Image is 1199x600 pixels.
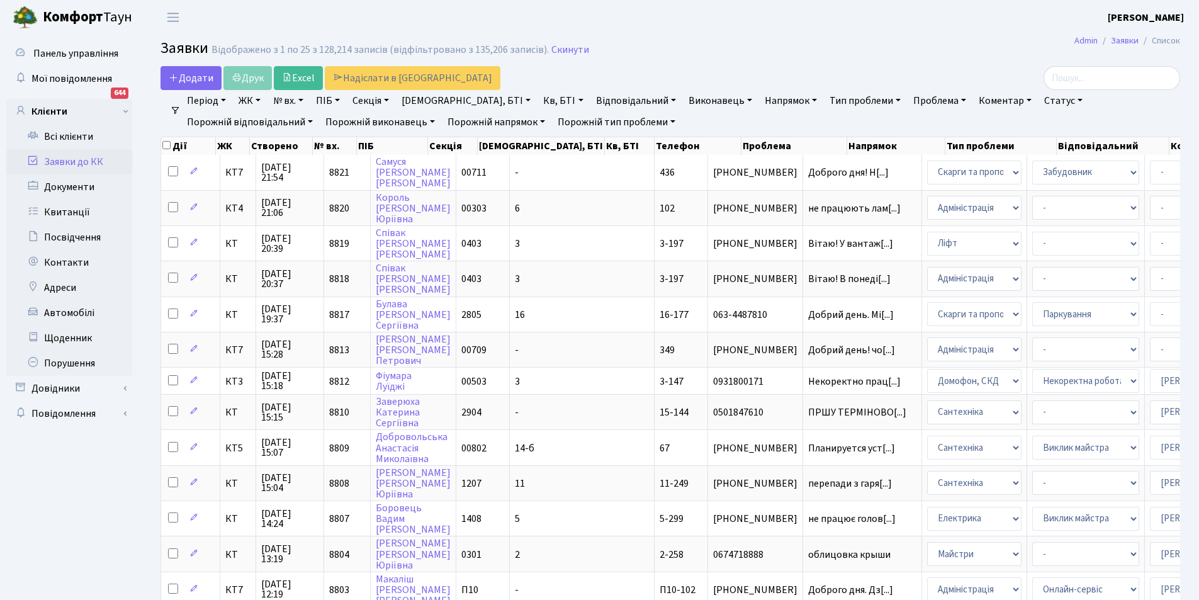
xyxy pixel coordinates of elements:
[320,111,440,133] a: Порожній виконавець
[808,343,895,357] span: Добрий день! чо[...]
[6,41,132,66] a: Панель управління
[376,191,451,226] a: Король[PERSON_NAME]Юріївна
[713,239,797,249] span: [PHONE_NUMBER]
[261,339,318,359] span: [DATE] 15:28
[376,155,451,190] a: Самуся[PERSON_NAME][PERSON_NAME]
[376,332,451,368] a: [PERSON_NAME][PERSON_NAME]Петрович
[660,201,675,215] span: 102
[6,99,132,124] a: Клієнти
[376,369,412,393] a: ФіумараЛуїджі
[329,512,349,526] span: 8807
[216,137,250,155] th: ЖК
[713,407,797,417] span: 0501847610
[461,343,487,357] span: 00709
[908,90,971,111] a: Проблема
[660,477,689,490] span: 11-249
[225,585,250,595] span: КТ7
[808,272,891,286] span: Вітаю! В понеді[...]
[274,66,323,90] a: Excel
[13,5,38,30] img: logo.png
[6,401,132,426] a: Повідомлення
[551,44,589,56] a: Скинути
[515,441,534,455] span: 14-б
[329,166,349,179] span: 8821
[311,90,345,111] a: ПІБ
[261,198,318,218] span: [DATE] 21:06
[111,88,128,99] div: 644
[225,514,250,524] span: КТ
[268,90,308,111] a: № вх.
[161,137,216,155] th: Дії
[713,550,797,560] span: 0674718888
[6,325,132,351] a: Щоденник
[376,431,448,466] a: ДобровольськаАнастасіяМиколаївна
[974,90,1037,111] a: Коментар
[225,376,250,387] span: КТ3
[1055,28,1199,54] nav: breadcrumb
[713,376,797,387] span: 0931800171
[1074,34,1098,47] a: Admin
[515,583,519,597] span: -
[713,167,797,178] span: [PHONE_NUMBER]
[376,501,451,536] a: БоровецьВадим[PERSON_NAME]
[329,201,349,215] span: 8820
[43,7,103,27] b: Комфорт
[31,72,112,86] span: Мої повідомлення
[261,579,318,599] span: [DATE] 12:19
[515,343,519,357] span: -
[329,583,349,597] span: 8803
[515,272,520,286] span: 3
[808,308,894,322] span: Добрий день. Мі[...]
[515,308,525,322] span: 16
[234,90,266,111] a: ЖК
[515,375,520,388] span: 3
[808,583,893,597] span: Доброго дня. Дз[...]
[847,137,945,155] th: Напрямок
[825,90,906,111] a: Тип проблеми
[329,308,349,322] span: 8817
[808,550,916,560] span: облицовка крыши
[461,583,478,597] span: П10
[33,47,118,60] span: Панель управління
[461,201,487,215] span: 00303
[261,509,318,529] span: [DATE] 14:24
[313,137,357,155] th: № вх.
[808,405,906,419] span: ПРШУ ТЕРМІНОВО[...]
[261,304,318,324] span: [DATE] 19:37
[329,548,349,562] span: 8804
[660,272,684,286] span: 3-197
[261,544,318,564] span: [DATE] 13:19
[553,111,680,133] a: Порожній тип проблеми
[461,441,487,455] span: 00802
[515,166,519,179] span: -
[261,234,318,254] span: [DATE] 20:39
[515,405,519,419] span: -
[461,272,481,286] span: 0403
[376,226,451,261] a: Співак[PERSON_NAME][PERSON_NAME]
[261,269,318,289] span: [DATE] 20:37
[808,441,895,455] span: Планируется уст[...]
[250,137,313,155] th: Створено
[329,405,349,419] span: 8810
[329,375,349,388] span: 8812
[945,137,1057,155] th: Тип проблеми
[808,512,896,526] span: не працює голов[...]
[461,166,487,179] span: 00711
[442,111,550,133] a: Порожній напрямок
[376,537,451,572] a: [PERSON_NAME][PERSON_NAME]Юріївна
[713,203,797,213] span: [PHONE_NUMBER]
[1111,34,1139,47] a: Заявки
[376,261,451,297] a: Співак[PERSON_NAME][PERSON_NAME]
[808,166,889,179] span: Доброго дня! Н[...]
[605,137,655,155] th: Кв, БТІ
[660,512,684,526] span: 5-299
[160,37,208,59] span: Заявки
[655,137,741,155] th: Телефон
[1039,90,1088,111] a: Статус
[660,166,675,179] span: 436
[660,405,689,419] span: 15-144
[6,250,132,275] a: Контакти
[347,90,394,111] a: Секція
[808,201,901,215] span: не працюють лам[...]
[461,477,481,490] span: 1207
